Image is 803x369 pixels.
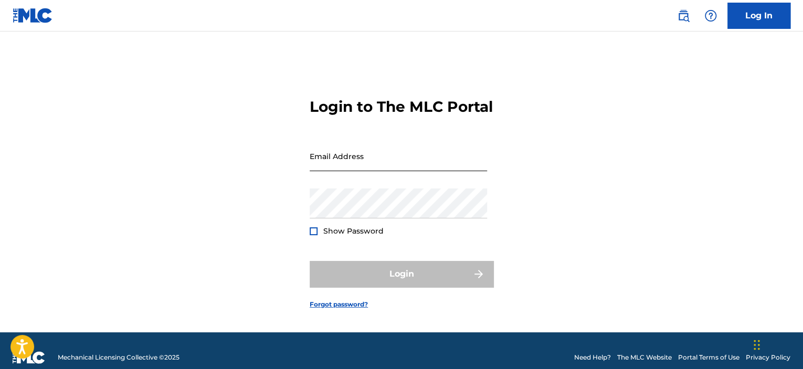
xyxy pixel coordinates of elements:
h3: Login to The MLC Portal [310,98,493,116]
div: Help [700,5,721,26]
a: Portal Terms of Use [678,353,739,362]
a: Log In [727,3,790,29]
img: MLC Logo [13,8,53,23]
a: Public Search [673,5,694,26]
span: Show Password [323,226,384,236]
img: search [677,9,690,22]
a: Need Help? [574,353,611,362]
a: The MLC Website [617,353,672,362]
span: Mechanical Licensing Collective © 2025 [58,353,179,362]
a: Forgot password? [310,300,368,309]
img: logo [13,351,45,364]
a: Privacy Policy [746,353,790,362]
img: help [704,9,717,22]
div: Drag [754,329,760,361]
iframe: Chat Widget [751,319,803,369]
